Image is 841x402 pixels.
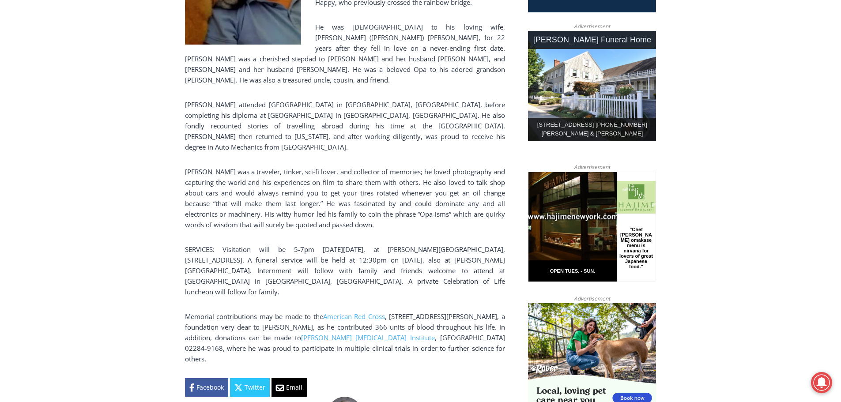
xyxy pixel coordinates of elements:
[214,0,267,40] img: s_800_809a2aa2-bb6e-4add-8b5e-749ad0704c34.jpeg
[323,312,385,321] a: American Red Cross
[231,88,409,108] span: Intern @ [DOMAIN_NAME]
[565,294,619,303] span: Advertisement
[185,244,505,297] p: SERVICES: Visitation will be 5-7pm [DATE][DATE], at [PERSON_NAME][GEOGRAPHIC_DATA], [STREET_ADDRE...
[0,89,89,110] a: Open Tues. - Sun. [PHONE_NUMBER]
[269,9,307,34] h4: Book [PERSON_NAME]'s Good Humor for Your Event
[301,333,435,342] a: [PERSON_NAME] [MEDICAL_DATA] Institute
[91,55,125,105] div: "Chef [PERSON_NAME] omakase menu is nirvana for lovers of great Japanese food."
[185,311,505,364] p: Memorial contributions may be made to the , [STREET_ADDRESS][PERSON_NAME], a foundation very dear...
[528,31,656,49] div: [PERSON_NAME] Funeral Home
[185,378,228,397] a: Facebook
[185,22,505,85] p: He was [DEMOGRAPHIC_DATA] to his loving wife, [PERSON_NAME] ([PERSON_NAME]) [PERSON_NAME], for 22...
[565,22,619,30] span: Advertisement
[528,118,656,142] div: [STREET_ADDRESS] [PHONE_NUMBER] [PERSON_NAME] & [PERSON_NAME]
[565,163,619,171] span: Advertisement
[3,91,87,124] span: Open Tues. - Sun. [PHONE_NUMBER]
[58,16,218,24] div: Serving [GEOGRAPHIC_DATA] Since [DATE]
[262,3,319,40] a: Book [PERSON_NAME]'s Good Humor for Your Event
[272,378,307,397] a: Email
[223,0,417,86] div: "At the 10am stand-up meeting, each intern gets a chance to take [PERSON_NAME] and the other inte...
[230,378,270,397] a: Twitter
[185,166,505,230] p: [PERSON_NAME] was a traveler, tinker, sci-fi lover, and collector of memories; he loved photograp...
[212,86,428,110] a: Intern @ [DOMAIN_NAME]
[185,99,505,152] p: [PERSON_NAME] attended [GEOGRAPHIC_DATA] in [GEOGRAPHIC_DATA], [GEOGRAPHIC_DATA], before completi...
